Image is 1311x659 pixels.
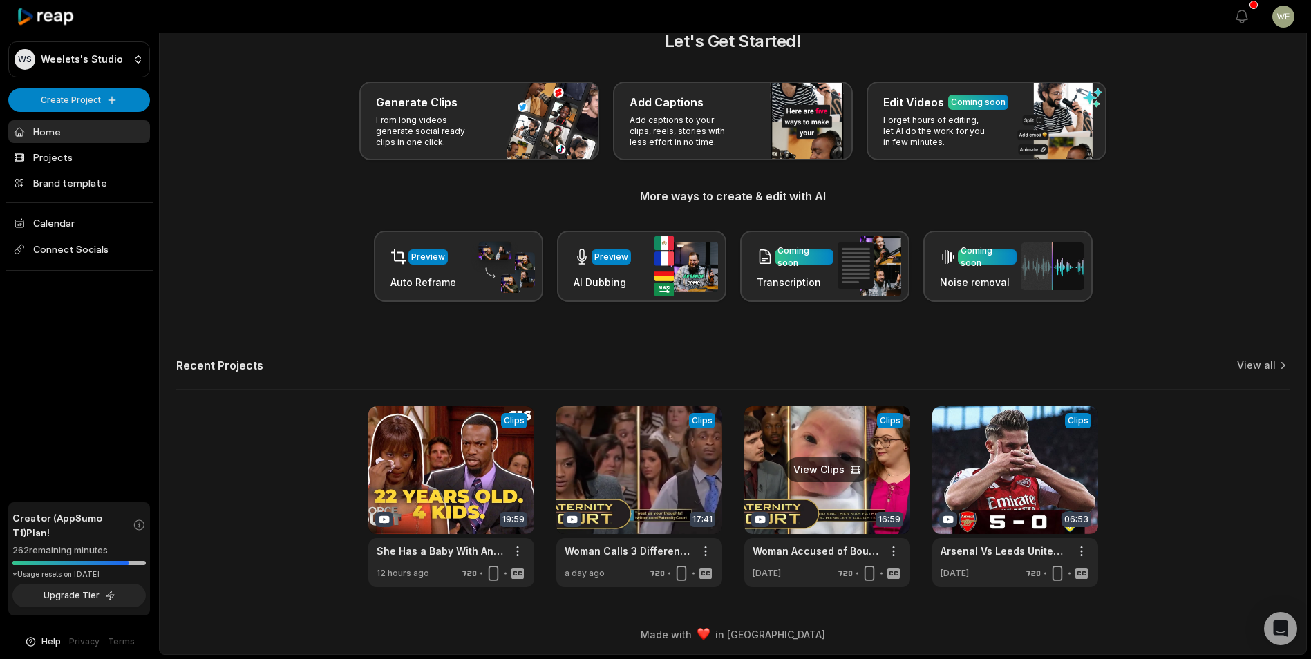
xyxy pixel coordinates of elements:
h3: Add Captions [630,94,704,111]
h2: Let's Get Started! [176,29,1290,54]
span: Help [41,636,61,648]
a: Home [8,120,150,143]
span: Creator (AppSumo T1) Plan! [12,510,133,539]
div: *Usage resets on [DATE] [12,569,146,580]
h3: More ways to create & edit with AI [176,188,1290,204]
div: 262 remaining minutes [12,544,146,557]
a: Woman Accused of Bouncing Among Fiance, Ex's, Coworkers (Full Episode) | Paternity Court [753,544,880,558]
p: Forget hours of editing, let AI do the work for you in few minutes. [883,115,990,148]
h3: AI Dubbing [574,275,631,289]
img: noise_removal.png [1021,242,1084,290]
a: Woman Calls 3 Different Men "Dad" (Full Episode) | Paternity Court [565,544,692,558]
div: WS [15,49,35,70]
p: Add captions to your clips, reels, stories with less effort in no time. [630,115,737,148]
h3: Generate Clips [376,94,458,111]
img: heart emoji [697,628,710,640]
div: Preview [594,251,628,263]
h2: Recent Projects [176,359,263,372]
img: ai_dubbing.png [654,236,718,296]
div: Coming soon [951,96,1006,108]
button: Upgrade Tier [12,584,146,607]
a: Brand template [8,171,150,194]
p: From long videos generate social ready clips in one click. [376,115,483,148]
h3: Transcription [757,275,833,289]
a: Privacy [69,636,100,648]
h3: Auto Reframe [390,275,456,289]
img: transcription.png [838,236,901,296]
div: Preview [411,251,445,263]
img: auto_reframe.png [471,240,535,294]
p: Weelets's Studio [41,53,123,66]
div: Open Intercom Messenger [1264,612,1297,645]
h3: Edit Videos [883,94,944,111]
a: Terms [108,636,135,648]
button: Create Project [8,88,150,112]
a: Calendar [8,211,150,234]
a: She Has a Baby With Another Man! | [PERSON_NAME] vs. [PERSON_NAME] | Divorce Court S16 E92 [377,544,504,558]
div: Coming soon [961,245,1014,269]
a: Projects [8,146,150,169]
button: Help [24,636,61,648]
span: Connect Socials [8,237,150,262]
a: Arsenal Vs Leeds United 4-0 | extended highlights & Goals | Premier League 2025 [941,544,1068,558]
div: Coming soon [777,245,831,269]
a: View all [1237,359,1276,372]
h3: Noise removal [940,275,1017,289]
div: Made with in [GEOGRAPHIC_DATA] [172,627,1294,642]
